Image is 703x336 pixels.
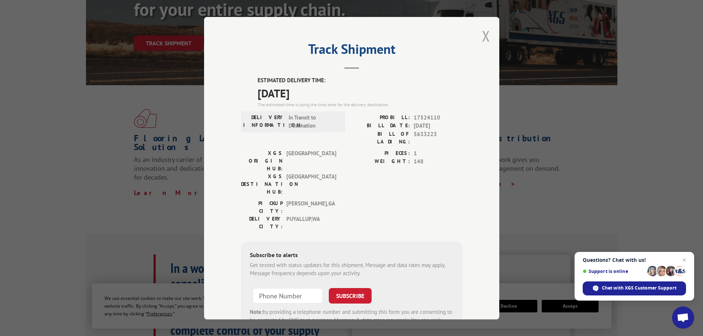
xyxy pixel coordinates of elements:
[241,215,283,230] label: DELIVERY CITY:
[243,113,285,130] label: DELIVERY INFORMATION:
[258,84,462,101] span: [DATE]
[583,269,645,274] span: Support is online
[680,256,689,264] span: Close chat
[286,149,336,172] span: [GEOGRAPHIC_DATA]
[289,113,338,130] span: In Transit to Destination
[602,285,676,291] span: Chat with XGS Customer Support
[482,26,490,46] button: Close modal
[250,250,454,261] div: Subscribe to alerts
[414,122,462,130] span: [DATE]
[241,172,283,195] label: XGS DESTINATION HUB:
[250,261,454,277] div: Get texted with status updates for this shipment. Message and data rates may apply. Message frequ...
[286,199,336,215] span: [PERSON_NAME] , GA
[414,130,462,145] span: 5633223
[672,306,694,329] div: Open chat
[258,76,462,85] label: ESTIMATED DELIVERY TIME:
[352,149,410,157] label: PIECES:
[286,172,336,195] span: [GEOGRAPHIC_DATA]
[286,215,336,230] span: PUYALLUP , WA
[352,130,410,145] label: BILL OF LADING:
[253,288,323,303] input: Phone Number
[241,44,462,58] h2: Track Shipment
[414,113,462,122] span: 17524110
[414,149,462,157] span: 1
[241,149,283,172] label: XGS ORIGIN HUB:
[352,157,410,166] label: WEIGHT:
[414,157,462,166] span: 148
[250,308,263,315] strong: Note:
[583,281,686,295] div: Chat with XGS Customer Support
[352,113,410,122] label: PROBILL:
[329,288,372,303] button: SUBSCRIBE
[583,257,686,263] span: Questions? Chat with us!
[352,122,410,130] label: BILL DATE:
[241,199,283,215] label: PICKUP CITY:
[258,101,462,108] div: The estimated time is using the time zone for the delivery destination.
[250,308,454,333] div: by providing a telephone number and submitting this form you are consenting to be contacted by SM...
